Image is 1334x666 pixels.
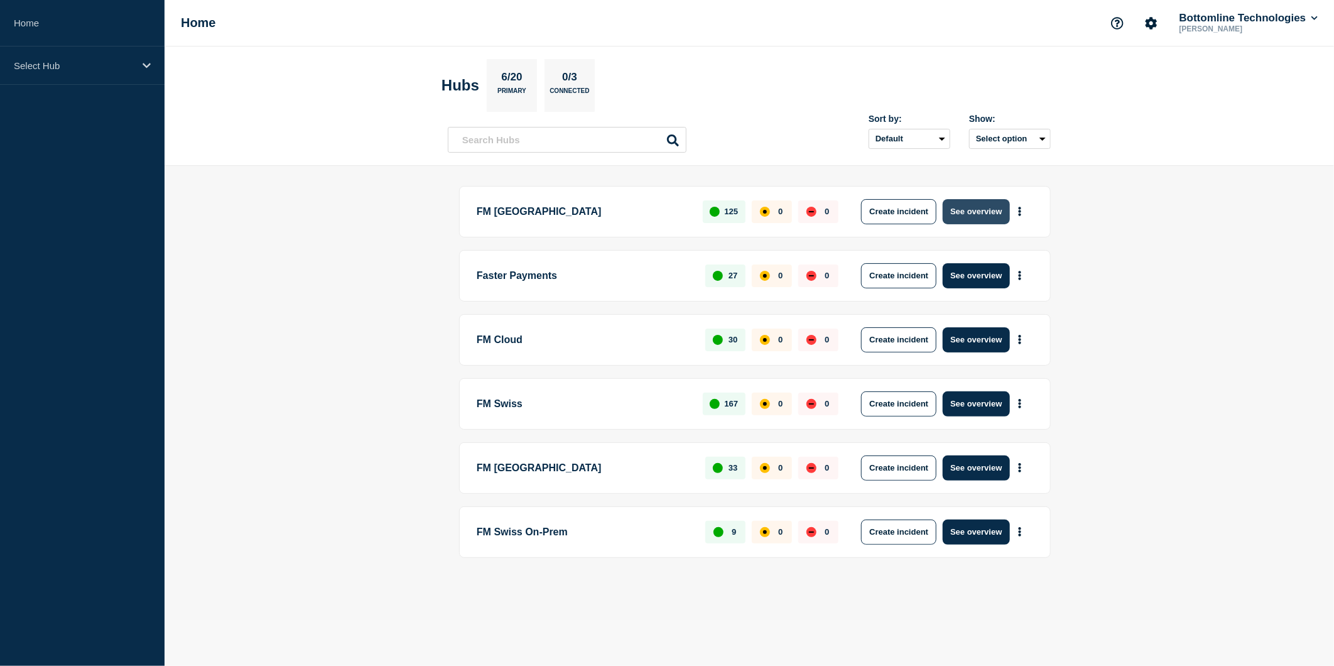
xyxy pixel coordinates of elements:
div: affected [760,271,770,281]
p: 0 [778,463,783,472]
button: Create incident [861,263,936,288]
p: FM Swiss [477,391,688,417]
p: 30 [729,335,737,344]
p: 0 [778,335,783,344]
div: Sort by: [869,114,950,124]
div: down [806,399,816,409]
p: 167 [725,399,739,408]
p: 0 [825,335,829,344]
p: FM [GEOGRAPHIC_DATA] [477,199,688,224]
div: up [713,271,723,281]
button: More actions [1012,392,1028,415]
p: 0 [825,207,829,216]
input: Search Hubs [448,127,686,153]
p: FM [GEOGRAPHIC_DATA] [477,456,691,481]
button: Create incident [861,327,936,352]
p: Faster Payments [477,263,691,288]
button: Create incident [861,199,936,224]
button: More actions [1012,264,1028,287]
button: Support [1104,10,1131,36]
div: affected [760,527,770,537]
div: up [710,207,720,217]
p: 0 [825,527,829,537]
p: Select Hub [14,60,134,71]
button: Account settings [1138,10,1164,36]
p: 9 [732,527,736,537]
button: More actions [1012,520,1028,543]
button: See overview [943,199,1009,224]
button: Create incident [861,520,936,545]
div: affected [760,335,770,345]
div: down [806,207,816,217]
div: Show: [969,114,1051,124]
p: 0 [778,207,783,216]
button: Create incident [861,391,936,417]
button: Bottomline Technologies [1177,12,1320,25]
button: See overview [943,327,1009,352]
button: See overview [943,520,1009,545]
p: 33 [729,463,737,472]
div: down [806,271,816,281]
div: affected [760,207,770,217]
div: down [806,463,816,473]
p: FM Swiss On-Prem [477,520,691,545]
p: 0 [778,527,783,537]
button: Select option [969,129,1051,149]
div: up [710,399,720,409]
div: up [713,463,723,473]
button: See overview [943,456,1009,481]
select: Sort by [869,129,950,149]
p: 0 [778,399,783,408]
button: More actions [1012,200,1028,223]
p: 0 [825,399,829,408]
p: Primary [497,87,526,101]
p: 6/20 [497,71,527,87]
button: More actions [1012,456,1028,479]
p: FM Cloud [477,327,691,352]
p: 0 [825,271,829,280]
div: affected [760,463,770,473]
p: 125 [725,207,739,216]
p: 0 [825,463,829,472]
div: down [806,527,816,537]
h1: Home [181,16,216,30]
p: 27 [729,271,737,280]
button: More actions [1012,328,1028,351]
h2: Hubs [442,77,479,94]
div: up [713,527,724,537]
p: 0/3 [558,71,582,87]
button: See overview [943,263,1009,288]
div: down [806,335,816,345]
button: Create incident [861,456,936,481]
p: 0 [778,271,783,280]
p: Connected [550,87,589,101]
div: up [713,335,723,345]
div: affected [760,399,770,409]
p: [PERSON_NAME] [1177,25,1308,33]
button: See overview [943,391,1009,417]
